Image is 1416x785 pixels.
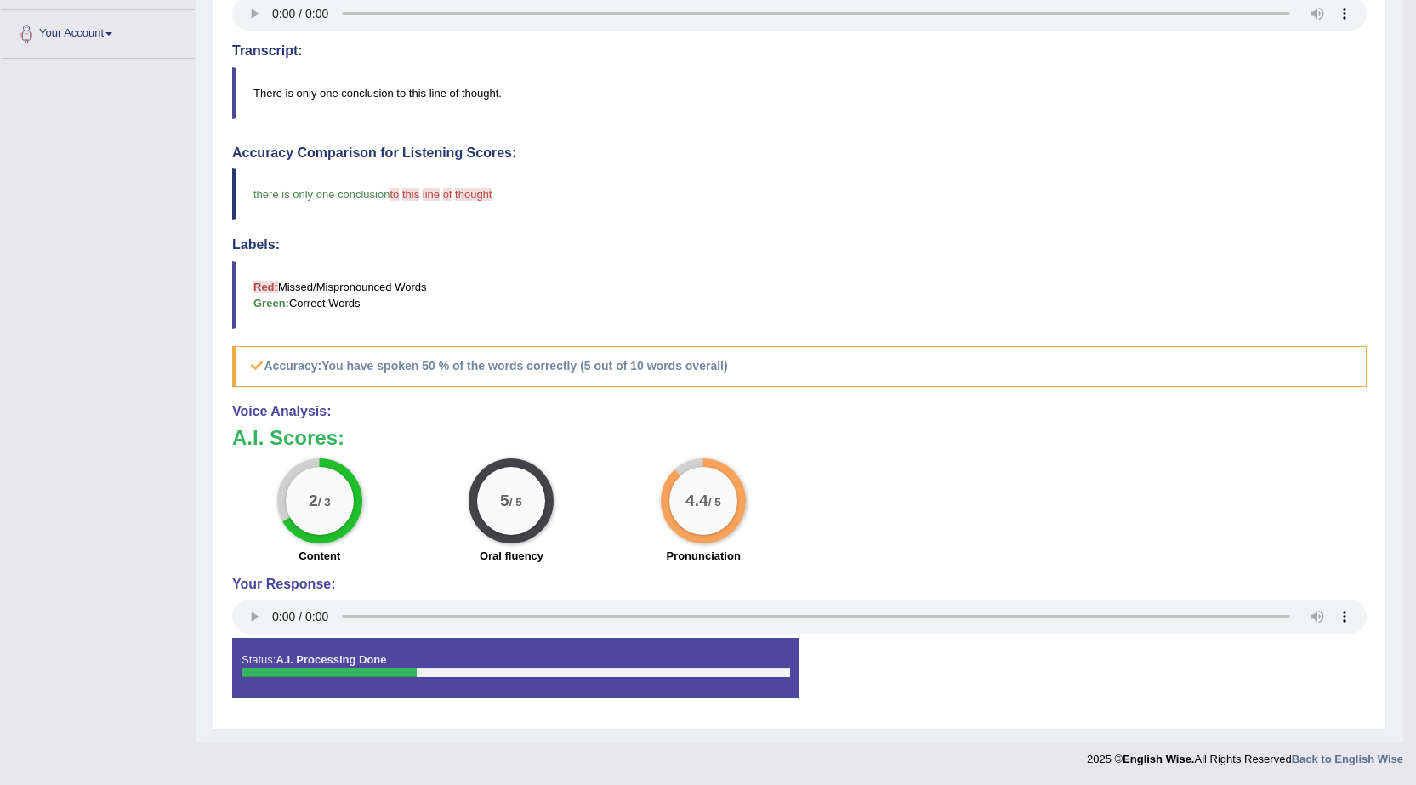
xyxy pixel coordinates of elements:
[390,188,399,201] span: to
[309,491,318,509] big: 2
[402,188,419,201] span: this
[443,188,452,201] span: of
[232,261,1367,329] blockquote: Missed/Mispronounced Words Correct Words
[423,188,440,201] span: line
[1123,753,1194,765] strong: English Wise.
[318,496,331,509] small: / 3
[276,653,386,666] strong: A.I. Processing Done
[1292,753,1403,765] a: Back to English Wise
[321,359,727,373] b: You have spoken 50 % of the words correctly (5 out of 10 words overall)
[232,237,1367,253] h4: Labels:
[455,188,492,201] span: thought
[232,43,1367,59] h4: Transcript:
[232,638,799,697] div: Status:
[509,496,522,509] small: / 5
[232,577,1367,592] h4: Your Response:
[708,496,721,509] small: / 5
[232,404,1367,419] h4: Voice Analysis:
[253,281,278,293] b: Red:
[480,548,543,564] label: Oral fluency
[1087,742,1403,767] div: 2025 © All Rights Reserved
[253,297,289,310] b: Green:
[253,188,390,201] span: there is only one conclusion
[666,548,740,564] label: Pronunciation
[232,67,1367,119] blockquote: There is only one conclusion to this line of thought.
[232,145,1367,161] h4: Accuracy Comparison for Listening Scores:
[685,491,708,509] big: 4.4
[501,491,510,509] big: 5
[232,426,344,449] b: A.I. Scores:
[232,346,1367,386] h5: Accuracy:
[299,548,340,564] label: Content
[1,10,195,53] a: Your Account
